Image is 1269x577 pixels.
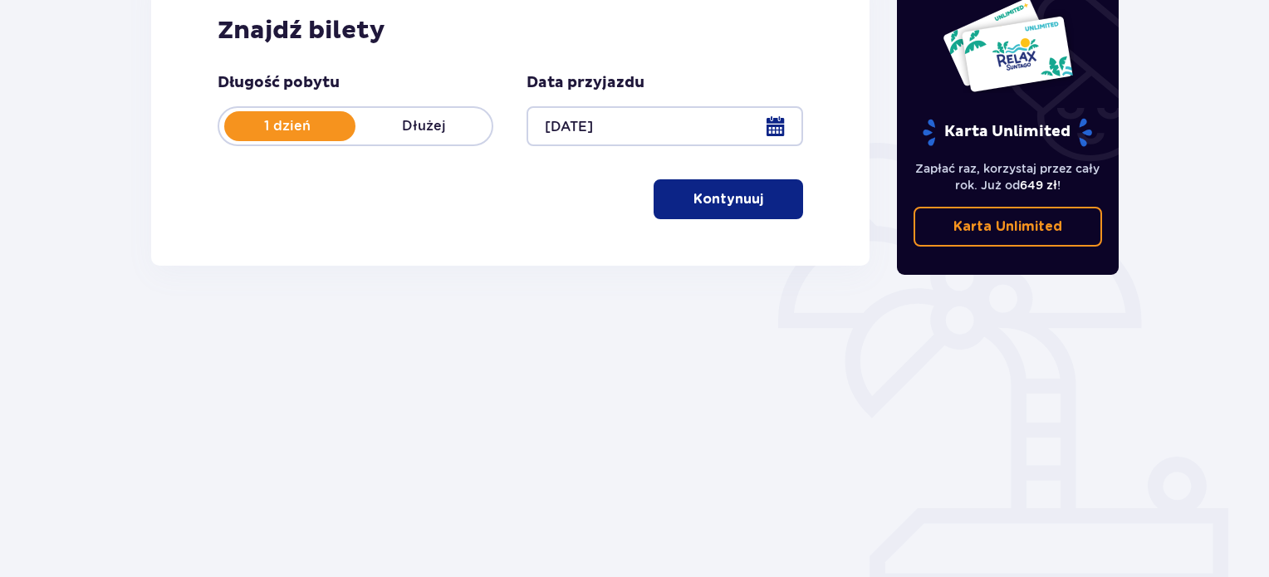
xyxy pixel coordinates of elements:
[355,117,492,135] p: Dłużej
[914,160,1103,193] p: Zapłać raz, korzystaj przez cały rok. Już od !
[1020,178,1057,192] span: 649 zł
[654,179,803,219] button: Kontynuuj
[219,117,355,135] p: 1 dzień
[914,207,1103,247] a: Karta Unlimited
[218,15,803,46] h2: Znajdź bilety
[953,218,1062,236] p: Karta Unlimited
[527,73,644,93] p: Data przyjazdu
[693,190,763,208] p: Kontynuuj
[218,73,340,93] p: Długość pobytu
[921,118,1094,147] p: Karta Unlimited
